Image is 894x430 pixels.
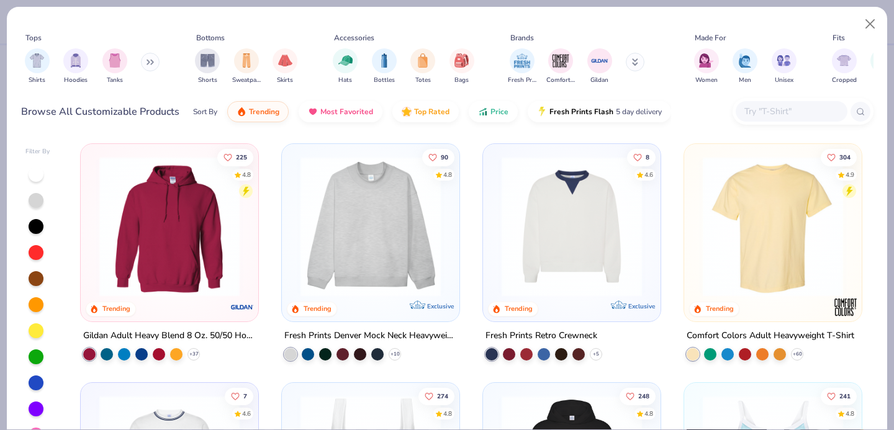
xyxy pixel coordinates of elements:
div: filter for Unisex [772,48,797,85]
button: Like [225,387,254,405]
button: filter button [508,48,536,85]
span: + 5 [593,351,599,358]
div: 4.8 [443,170,452,179]
img: 029b8af0-80e6-406f-9fdc-fdf898547912 [697,156,849,297]
span: Men [739,76,751,85]
input: Try "T-Shirt" [743,104,839,119]
div: filter for Hoodies [63,48,88,85]
img: Gildan logo [230,295,255,320]
span: Trending [249,107,279,117]
div: filter for Sweatpants [232,48,261,85]
span: Women [695,76,718,85]
div: Bottoms [196,32,225,43]
div: Brands [510,32,534,43]
img: flash.gif [537,107,547,117]
div: filter for Skirts [273,48,297,85]
div: filter for Men [733,48,757,85]
div: Fresh Prints Denver Mock Neck Heavyweight Sweatshirt [284,328,457,344]
span: 248 [638,393,649,399]
button: filter button [333,48,358,85]
img: most_fav.gif [308,107,318,117]
button: filter button [449,48,474,85]
span: Fresh Prints [508,76,536,85]
div: Filter By [25,147,50,156]
span: Bags [454,76,469,85]
div: 4.6 [644,170,653,179]
button: filter button [410,48,435,85]
img: Bags Image [454,53,468,68]
span: Comfort Colors [546,76,575,85]
div: 4.8 [644,409,653,418]
button: filter button [772,48,797,85]
span: + 37 [189,351,199,358]
span: Sweatpants [232,76,261,85]
div: Comfort Colors Adult Heavyweight T-Shirt [687,328,854,344]
img: Hats Image [338,53,353,68]
div: filter for Hats [333,48,358,85]
span: 304 [839,154,851,160]
div: 4.6 [243,409,251,418]
img: Shirts Image [30,53,44,68]
div: filter for Cropped [832,48,857,85]
img: Totes Image [416,53,430,68]
div: Tops [25,32,42,43]
div: filter for Bags [449,48,474,85]
span: Exclusive [427,302,454,310]
img: 3abb6cdb-110e-4e18-92a0-dbcd4e53f056 [495,156,648,297]
span: Most Favorited [320,107,373,117]
img: Skirts Image [278,53,292,68]
button: filter button [587,48,612,85]
span: + 10 [391,351,400,358]
button: filter button [195,48,220,85]
div: Sort By [193,106,217,117]
button: filter button [546,48,575,85]
span: Price [490,107,508,117]
span: 8 [646,154,649,160]
span: Top Rated [414,107,449,117]
img: Fresh Prints Image [513,52,531,70]
button: Fresh Prints Flash5 day delivery [528,101,671,122]
img: 01756b78-01f6-4cc6-8d8a-3c30c1a0c8ac [93,156,246,297]
button: Close [859,12,882,36]
img: TopRated.gif [402,107,412,117]
img: a90f7c54-8796-4cb2-9d6e-4e9644cfe0fe [447,156,600,297]
button: filter button [102,48,127,85]
span: 274 [437,393,448,399]
button: Like [821,387,857,405]
button: filter button [63,48,88,85]
span: 241 [839,393,851,399]
button: Like [627,148,656,166]
img: 230d1666-f904-4a08-b6b8-0d22bf50156f [648,156,800,297]
div: filter for Gildan [587,48,612,85]
div: filter for Tanks [102,48,127,85]
button: Like [620,387,656,405]
div: 4.8 [846,409,854,418]
div: filter for Women [694,48,719,85]
div: Accessories [334,32,374,43]
div: 4.8 [243,170,251,179]
span: Tanks [107,76,123,85]
img: Bottles Image [377,53,391,68]
span: Shirts [29,76,45,85]
div: Made For [695,32,726,43]
img: Gildan Image [590,52,609,70]
button: filter button [733,48,757,85]
span: Skirts [277,76,293,85]
div: filter for Totes [410,48,435,85]
button: Like [422,148,454,166]
img: Hoodies Image [69,53,83,68]
img: Unisex Image [777,53,791,68]
div: Browse All Customizable Products [21,104,179,119]
div: 4.8 [443,409,452,418]
span: Exclusive [628,302,655,310]
div: 4.9 [846,170,854,179]
button: filter button [832,48,857,85]
div: filter for Bottles [372,48,397,85]
span: 225 [237,154,248,160]
img: f5d85501-0dbb-4ee4-b115-c08fa3845d83 [294,156,447,297]
button: Price [469,101,518,122]
button: filter button [694,48,719,85]
button: Most Favorited [299,101,382,122]
button: Like [218,148,254,166]
button: Trending [227,101,289,122]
